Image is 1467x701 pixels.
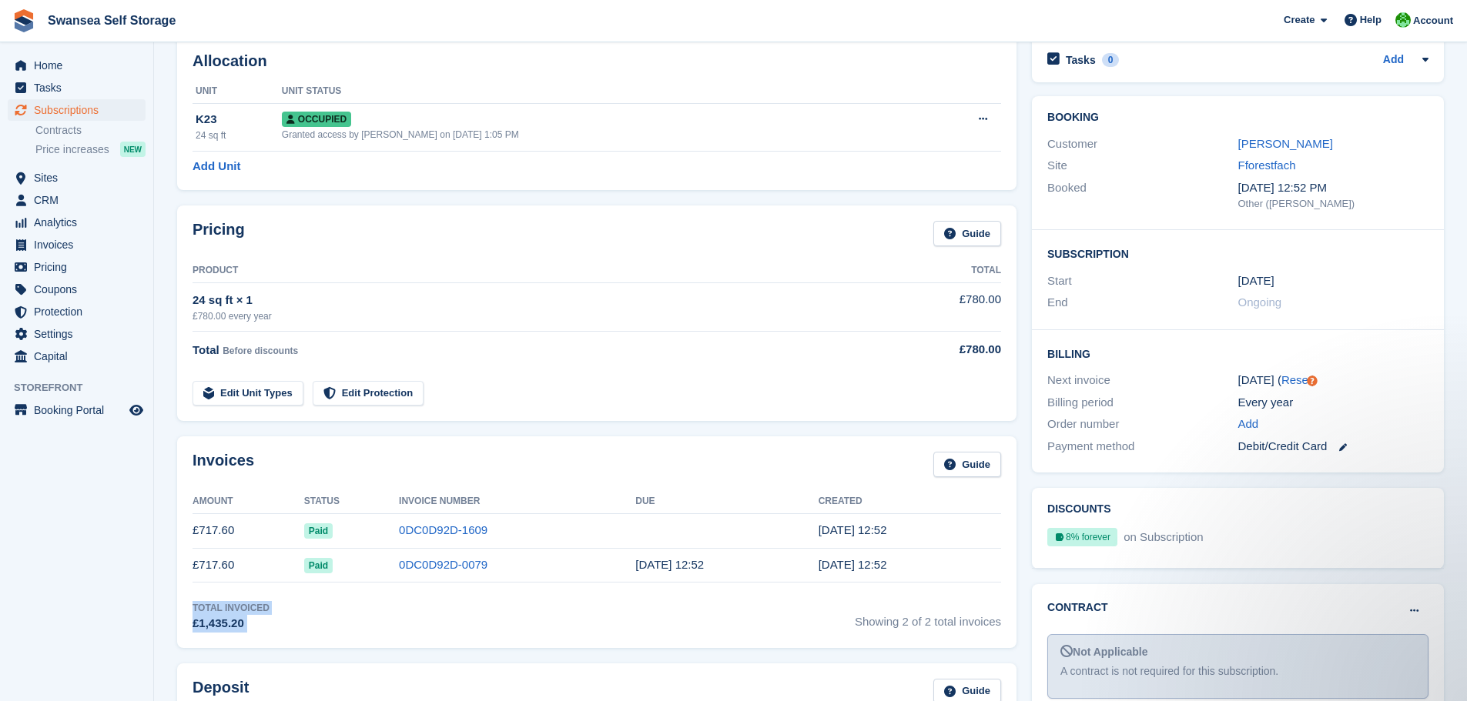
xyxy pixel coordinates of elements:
span: Subscriptions [34,99,126,121]
a: menu [8,323,146,345]
div: [DATE] ( ) [1238,372,1428,389]
td: £717.60 [193,513,304,548]
a: menu [8,167,146,189]
span: Analytics [34,212,126,233]
div: 24 sq ft × 1 [193,292,877,309]
span: Showing 2 of 2 total invoices [855,601,1001,633]
span: Paid [304,558,333,573]
div: Site [1047,157,1238,175]
div: Booked [1047,179,1238,212]
span: Sites [34,167,126,189]
h2: Discounts [1047,503,1428,516]
a: menu [8,234,146,255]
h2: Pricing [193,221,245,246]
span: Price increases [35,142,109,157]
a: Add [1238,416,1259,433]
div: £780.00 every year [193,309,877,323]
span: Protection [34,301,126,322]
span: Pricing [34,256,126,278]
a: menu [8,99,146,121]
div: A contract is not required for this subscription. [1060,663,1415,679]
time: 2024-10-02 11:52:16 UTC [635,558,704,571]
span: Invoices [34,234,126,255]
span: Ongoing [1238,295,1282,309]
div: Billing period [1047,394,1238,412]
a: Guide [933,221,1001,246]
a: menu [8,279,146,300]
a: 0DC0D92D-0079 [399,558,487,571]
div: Other ([PERSON_NAME]) [1238,196,1428,212]
th: Product [193,259,877,283]
span: Coupons [34,279,126,300]
th: Unit Status [282,79,915,104]
div: K23 [196,111,282,129]
span: Account [1413,13,1453,28]
div: NEW [120,142,146,157]
th: Invoice Number [399,489,635,514]
span: Booking Portal [34,399,126,421]
span: Settings [34,323,126,345]
div: Customer [1047,135,1238,153]
a: Guide [933,452,1001,477]
div: Debit/Credit Card [1238,438,1428,456]
h2: Subscription [1047,245,1428,261]
div: Next invoice [1047,372,1238,389]
span: Help [1360,12,1382,28]
a: Price increases NEW [35,141,146,158]
h2: Booking [1047,112,1428,124]
div: Tooltip anchor [1305,374,1319,388]
h2: Contract [1047,599,1108,616]
a: Edit Unit Types [193,381,303,406]
div: £1,435.20 [193,615,270,633]
h2: Tasks [1066,53,1096,67]
span: Storefront [14,380,153,396]
div: Total Invoiced [193,601,270,615]
span: Paid [304,523,333,539]
div: Every year [1238,394,1428,412]
h2: Billing [1047,345,1428,361]
h2: Invoices [193,452,254,477]
th: Total [877,259,1001,283]
div: 0 [1102,53,1120,67]
a: menu [8,399,146,421]
a: menu [8,345,146,367]
span: Create [1284,12,1315,28]
td: £717.60 [193,548,304,582]
span: Tasks [34,77,126,98]
img: stora-icon-8386f47178a22dfd0bd8f6a31ec36ba5ce8667c1dd55bd0f319d3a0aa187defe.svg [12,9,35,32]
a: 0DC0D92D-1609 [399,523,487,536]
a: Fforestfach [1238,159,1296,172]
a: menu [8,301,146,322]
a: menu [8,77,146,98]
span: on Subscription [1120,530,1203,543]
div: Granted access by [PERSON_NAME] on [DATE] 1:05 PM [282,128,915,142]
span: Capital [34,345,126,367]
div: 24 sq ft [196,129,282,142]
a: Swansea Self Storage [42,8,182,33]
a: Contracts [35,123,146,138]
div: Not Applicable [1060,644,1415,660]
a: Preview store [127,401,146,419]
div: End [1047,294,1238,312]
span: Occupied [282,112,351,127]
th: Status [304,489,399,514]
td: £780.00 [877,282,1001,331]
div: Payment method [1047,438,1238,456]
div: 8% forever [1047,528,1117,546]
span: CRM [34,189,126,211]
th: Amount [193,489,304,514]
a: Add Unit [193,158,240,175]
a: [PERSON_NAME] [1238,137,1333,150]
a: Reset [1281,373,1311,386]
time: 2024-10-01 11:52:17 UTC [819,558,887,571]
a: menu [8,55,146,76]
a: Edit Protection [313,381,424,406]
a: menu [8,256,146,278]
div: [DATE] 12:52 PM [1238,179,1428,197]
h2: Allocation [193,52,1001,70]
span: Total [193,343,219,356]
th: Due [635,489,818,514]
img: Andrew Robbins [1395,12,1411,28]
div: £780.00 [877,341,1001,359]
div: Start [1047,272,1238,290]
